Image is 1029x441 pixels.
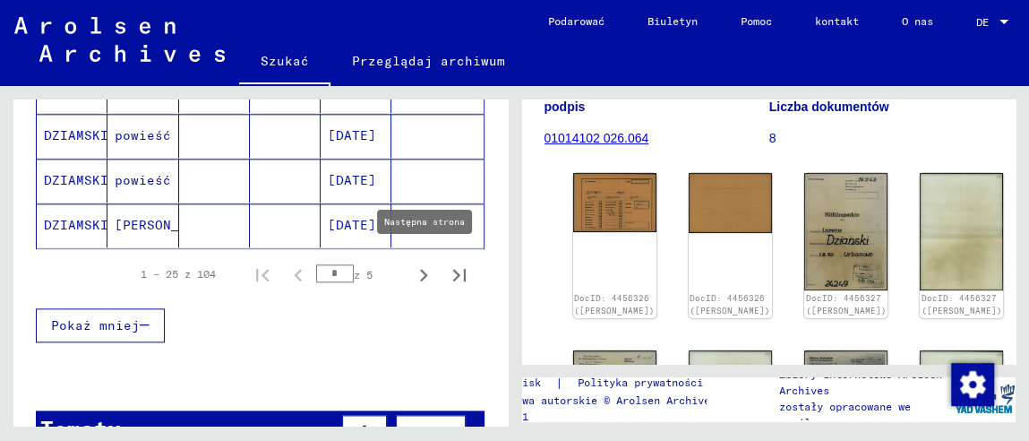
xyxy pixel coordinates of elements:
font: filtr [411,424,450,440]
img: 002.jpg [689,173,772,232]
a: DocID: 4456327 ([PERSON_NAME]) [922,293,1002,316]
font: DZIAMSKI [44,172,108,188]
a: Szukać [239,39,330,86]
button: Ostatnia strona [442,256,477,292]
font: Przeglądaj archiwum [352,53,505,69]
font: zostały opracowane we współpracy z [779,400,911,429]
img: Zmiana zgody [951,363,994,406]
font: O nas [902,14,933,28]
button: Następna strona [406,256,442,292]
div: Zmiana zgody [950,362,993,405]
img: 001.jpg [573,173,656,232]
font: Podarować [548,14,605,28]
font: Polityka prywatności [578,376,703,389]
a: odcisk [503,374,555,393]
font: DZIAMSKI [44,127,108,143]
a: Polityka prywatności [563,374,725,393]
button: Pokaż mniej [36,308,165,342]
a: DocID: 4456327 ([PERSON_NAME]) [805,293,886,316]
img: 001.jpg [804,173,888,290]
font: Szukać [261,53,309,69]
font: powieść [115,172,171,188]
font: Znaleziono 20 [144,424,249,440]
font: rekordów [249,424,313,440]
font: DZIAMSKI [44,217,108,233]
font: Pokaż mniej [51,317,140,333]
font: z 5 [354,267,373,281]
a: Przeglądaj archiwum [330,39,527,82]
font: [DATE] [328,127,376,143]
font: Biuletyn [647,14,698,28]
img: 002.jpg [920,173,1003,290]
font: [DATE] [328,172,376,188]
font: Liczba dokumentów [769,99,889,114]
font: 8 [769,131,776,145]
font: 1 – 25 z 104 [141,267,216,281]
font: powieść [115,127,171,143]
font: podpis [545,99,586,114]
button: Pierwsza strona [244,256,280,292]
a: 01014102 026.064 [545,131,649,145]
font: Prawa autorskie © Arolsen Archives, 2021 [503,393,723,423]
font: odcisk [503,376,541,389]
font: | [555,375,563,391]
img: Arolsen_neg.svg [14,17,225,62]
font: [DATE] [328,217,376,233]
a: DocID: 4456326 ([PERSON_NAME]) [574,293,655,316]
font: kontakt [815,14,859,28]
font: [PERSON_NAME] [115,217,219,233]
a: DocID: 4456326 ([PERSON_NAME]) [690,293,770,316]
font: Pomoc [741,14,772,28]
font: DE [976,15,989,29]
button: Poprzednia strona [280,256,316,292]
